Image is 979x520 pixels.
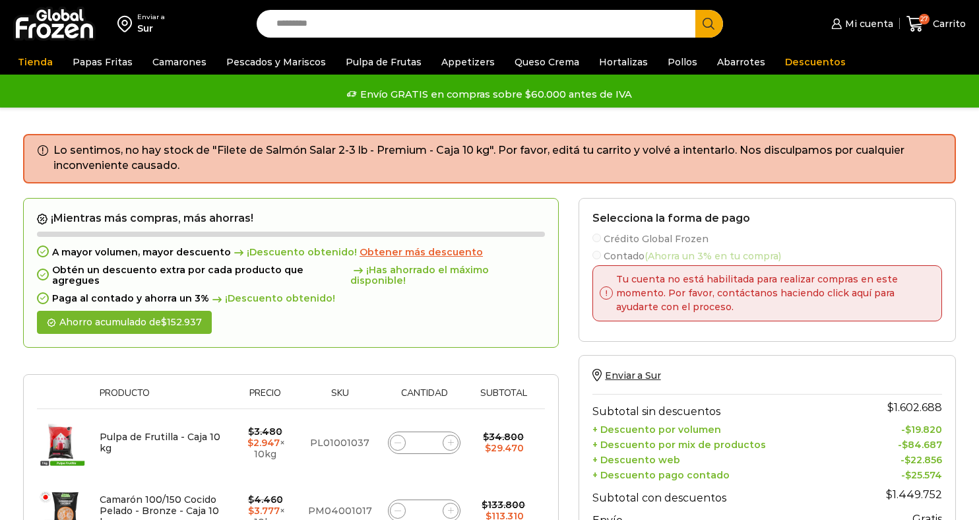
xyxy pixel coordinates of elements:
span: $ [905,424,911,436]
span: $ [161,316,167,328]
a: Pollos [661,49,704,75]
label: Crédito Global Frozen [592,231,942,245]
bdi: 29.470 [485,442,524,454]
img: address-field-icon.svg [117,13,137,35]
bdi: 84.687 [902,439,942,451]
a: Descuentos [778,49,852,75]
span: $ [905,469,911,481]
bdi: 34.800 [483,431,524,443]
span: $ [248,426,254,438]
h2: ¡Mientras más compras, más ahorras! [37,212,545,225]
div: Sur [137,22,165,35]
a: Obtener más descuento [360,247,483,258]
span: $ [886,488,893,501]
th: Subtotal con descuentos [592,481,854,507]
a: Abarrotes [711,49,772,75]
th: Producto [93,388,231,408]
span: $ [902,439,908,451]
th: + Descuento por mix de productos [592,436,854,451]
span: $ [887,401,894,414]
span: Mi cuenta [842,17,893,30]
td: - [854,436,942,451]
bdi: 2.947 [247,437,280,449]
th: Precio [231,388,300,408]
span: $ [247,437,253,449]
bdi: 1.602.688 [887,401,942,414]
th: Subtotal sin descuentos [592,395,854,421]
a: Pulpa de Frutilla - Caja 10 kg [100,431,220,454]
span: 27 [919,14,930,24]
a: Appetizers [435,49,501,75]
bdi: 19.820 [905,424,942,436]
a: Pescados y Mariscos [220,49,332,75]
h2: Selecciona la forma de pago [592,212,942,224]
div: Enviar a [137,13,165,22]
span: $ [485,442,491,454]
a: 27 Carrito [906,9,966,40]
span: ¡Descuento obtenido! [231,247,357,258]
a: Hortalizas [592,49,654,75]
bdi: 25.574 [905,469,942,481]
td: - [854,451,942,467]
bdi: 1.449.752 [886,488,942,501]
td: × 10kg [231,408,300,477]
input: Crédito Global Frozen [592,234,601,242]
a: Camarones [146,49,213,75]
p: Tu cuenta no está habilitada para realizar compras en este momento. Por favor, contáctanos hacien... [613,273,932,314]
span: $ [482,499,488,511]
bdi: 4.460 [248,494,283,505]
td: - [854,466,942,481]
a: Mi cuenta [828,11,893,37]
th: Cantidad [380,388,468,408]
span: ¡Descuento obtenido! [209,293,335,304]
button: Search button [695,10,723,38]
div: Ahorro acumulado de [37,311,212,334]
th: + Descuento por volumen [592,421,854,436]
span: (Ahorra un 3% en tu compra) [645,250,781,262]
input: Contado(Ahorra un 3% en tu compra) [592,251,601,259]
bdi: 3.480 [248,426,282,438]
th: Subtotal [468,388,538,408]
a: Queso Crema [508,49,586,75]
bdi: 133.800 [482,499,525,511]
a: Pulpa de Frutas [339,49,428,75]
td: PL01001037 [300,408,380,477]
bdi: 22.856 [904,454,942,466]
li: Lo sentimos, no hay stock de "Filete de Salmón Salar 2-3 lb - Premium - Caja 10 kg". Por favor, e... [53,143,942,174]
div: A mayor volumen, mayor descuento [37,247,545,258]
label: Contado [592,248,942,262]
div: Paga al contado y ahorra un 3% [37,293,545,304]
span: $ [904,454,910,466]
bdi: 3.777 [248,505,280,517]
input: Product quantity [415,502,433,520]
th: + Descuento pago contado [592,466,854,481]
span: $ [483,431,489,443]
a: Enviar a Sur [592,370,660,381]
input: Product quantity [415,434,433,452]
span: Carrito [930,17,966,30]
bdi: 152.937 [161,316,202,328]
th: Sku [300,388,380,408]
td: - [854,421,942,436]
a: Tienda [11,49,59,75]
th: + Descuento web [592,451,854,467]
span: ¡Has ahorrado el máximo disponible! [350,265,545,287]
span: $ [248,494,254,505]
div: Obtén un descuento extra por cada producto que agregues [37,265,545,287]
a: Papas Fritas [66,49,139,75]
span: Obtener más descuento [360,246,483,258]
span: Enviar a Sur [605,370,660,381]
span: $ [248,505,254,517]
